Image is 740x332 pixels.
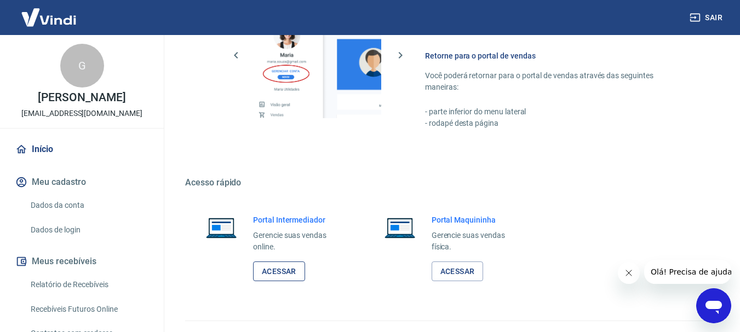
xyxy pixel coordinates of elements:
button: Meus recebíveis [13,249,151,273]
a: Dados de login [26,219,151,241]
img: Imagem de um notebook aberto [198,214,244,241]
a: Acessar [432,261,484,282]
a: Dados da conta [26,194,151,217]
p: [PERSON_NAME] [38,92,125,103]
p: Gerencie suas vendas online. [253,230,344,253]
h6: Retorne para o portal de vendas [425,50,687,61]
p: - rodapé desta página [425,118,687,129]
iframe: Fechar mensagem [618,262,640,284]
iframe: Botão para abrir a janela de mensagens [696,288,731,323]
a: Início [13,137,151,161]
button: Sair [687,8,727,28]
button: Meu cadastro [13,170,151,194]
p: Gerencie suas vendas física. [432,230,523,253]
p: [EMAIL_ADDRESS][DOMAIN_NAME] [21,108,142,119]
iframe: Mensagem da empresa [644,260,731,284]
a: Recebíveis Futuros Online [26,298,151,321]
a: Relatório de Recebíveis [26,273,151,296]
span: Olá! Precisa de ajuda? [7,8,92,16]
div: G [60,44,104,88]
h5: Acesso rápido [185,177,714,188]
h6: Portal Intermediador [253,214,344,225]
img: Imagem de um notebook aberto [377,214,423,241]
p: - parte inferior do menu lateral [425,106,687,118]
p: Você poderá retornar para o portal de vendas através das seguintes maneiras: [425,70,687,93]
img: Vindi [13,1,84,34]
a: Acessar [253,261,305,282]
h6: Portal Maquininha [432,214,523,225]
